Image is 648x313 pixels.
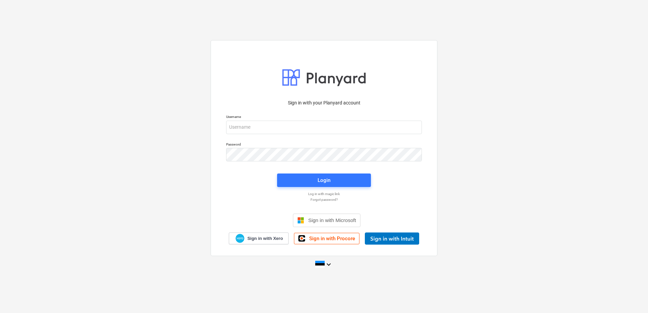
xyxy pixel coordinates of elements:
[226,121,422,134] input: Username
[223,197,425,202] a: Forgot password?
[236,234,244,243] img: Xero logo
[277,174,371,187] button: Login
[318,176,330,185] div: Login
[294,233,359,244] a: Sign in with Procore
[226,99,422,106] p: Sign in with your Planyard account
[308,217,356,223] span: Sign in with Microsoft
[229,232,289,244] a: Sign in with Xero
[226,115,422,120] p: Username
[223,192,425,196] a: Log in with magic link
[226,142,422,148] p: Password
[247,236,283,242] span: Sign in with Xero
[297,217,304,224] img: Microsoft logo
[325,260,333,269] i: keyboard_arrow_down
[309,236,355,242] span: Sign in with Procore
